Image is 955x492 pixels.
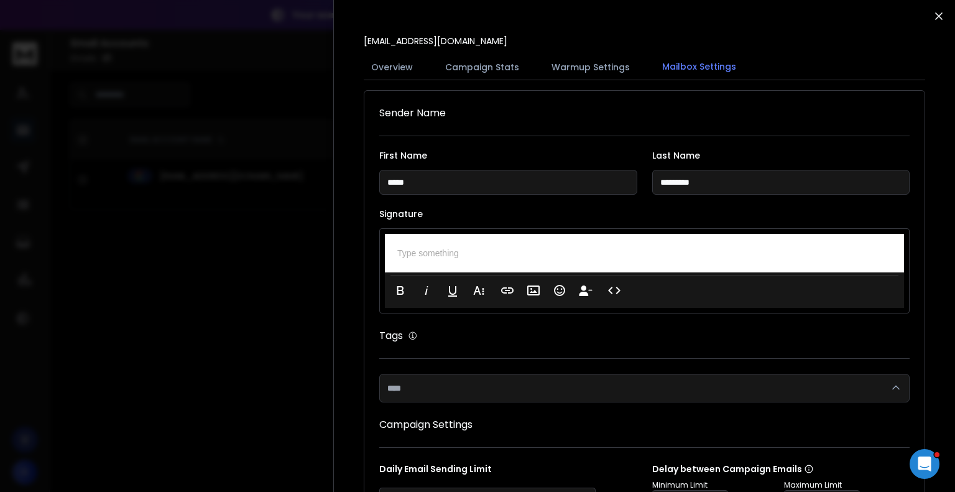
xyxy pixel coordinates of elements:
[910,449,939,479] iframe: Intercom live chat
[544,53,637,81] button: Warmup Settings
[438,53,527,81] button: Campaign Stats
[389,278,412,303] button: Bold (Ctrl+B)
[441,278,464,303] button: Underline (Ctrl+U)
[379,463,637,480] p: Daily Email Sending Limit
[496,278,519,303] button: Insert Link (Ctrl+K)
[652,151,910,160] label: Last Name
[379,417,910,432] h1: Campaign Settings
[784,480,911,490] p: Maximum Limit
[364,35,507,47] p: [EMAIL_ADDRESS][DOMAIN_NAME]
[467,278,491,303] button: More Text
[379,106,910,121] h1: Sender Name
[548,278,571,303] button: Emoticons
[602,278,626,303] button: Code View
[652,480,779,490] p: Minimum Limit
[655,53,744,81] button: Mailbox Settings
[379,210,910,218] label: Signature
[379,328,403,343] h1: Tags
[415,278,438,303] button: Italic (Ctrl+I)
[522,278,545,303] button: Insert Image (Ctrl+P)
[652,463,911,475] p: Delay between Campaign Emails
[379,151,637,160] label: First Name
[364,53,420,81] button: Overview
